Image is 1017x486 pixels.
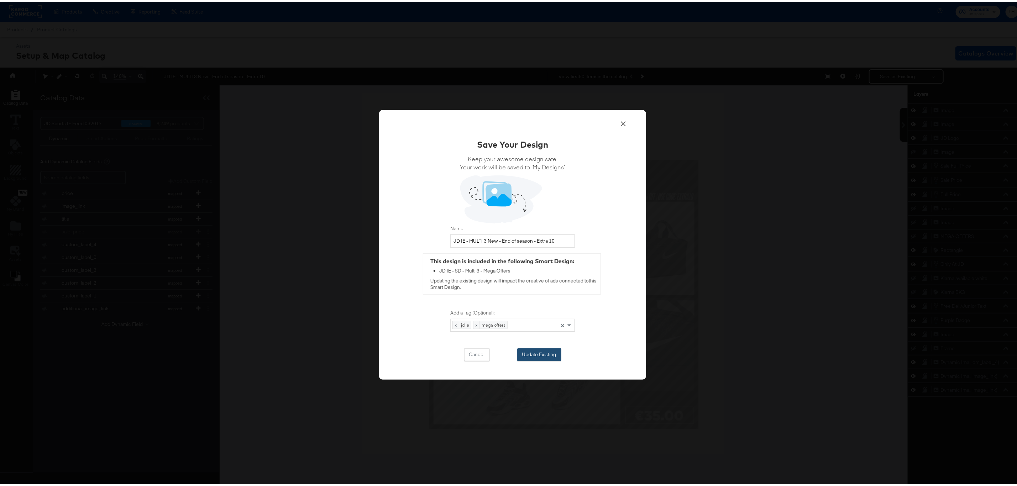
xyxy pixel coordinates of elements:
[464,347,490,359] button: Cancel
[450,223,575,230] label: Name:
[453,319,459,327] span: ×
[460,161,565,169] span: Your work will be saved to ‘My Designs’
[473,319,480,327] span: ×
[423,252,601,292] div: Updating the existing design will impact the creative of ads connected to this Smart Design .
[450,308,575,315] label: Add a Tag (Optional):
[561,320,565,326] span: ×
[439,266,597,273] div: JD IE - SD - Multi 3 - Mega Offers
[517,347,561,359] button: Update Existing
[477,137,548,149] div: Save Your Design
[430,255,597,264] div: This design is included in the following Smart Design:
[460,153,565,161] span: Keep your awesome design safe.
[459,319,471,327] span: jd ie
[480,319,507,327] span: mega offers
[560,317,566,329] span: Clear all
